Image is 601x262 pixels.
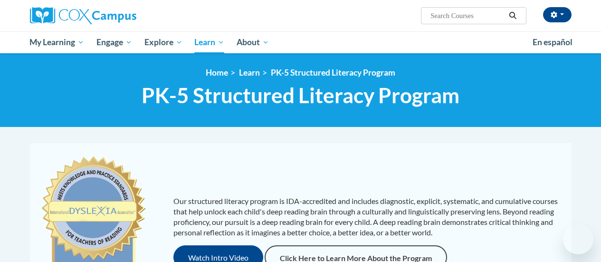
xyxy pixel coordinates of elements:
[271,68,395,78] a: PK-5 Structured Literacy Program
[138,31,189,53] a: Explore
[206,68,228,78] a: Home
[30,7,136,24] img: Cox Campus
[239,68,260,78] a: Learn
[506,10,520,21] button: Search
[230,31,275,53] a: About
[90,31,138,53] a: Engage
[96,37,132,48] span: Engage
[563,224,593,254] iframe: Button to launch messaging window
[194,37,224,48] span: Learn
[526,32,579,52] a: En español
[30,7,201,24] a: Cox Campus
[142,83,459,108] span: PK-5 Structured Literacy Program
[24,31,91,53] a: My Learning
[533,37,572,47] span: En español
[237,37,269,48] span: About
[173,196,562,238] p: Our structured literacy program is IDA-accredited and includes diagnostic, explicit, systematic, ...
[144,37,182,48] span: Explore
[23,31,579,53] div: Main menu
[29,37,84,48] span: My Learning
[543,7,572,22] button: Account Settings
[188,31,230,53] a: Learn
[429,10,506,21] input: Search Courses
